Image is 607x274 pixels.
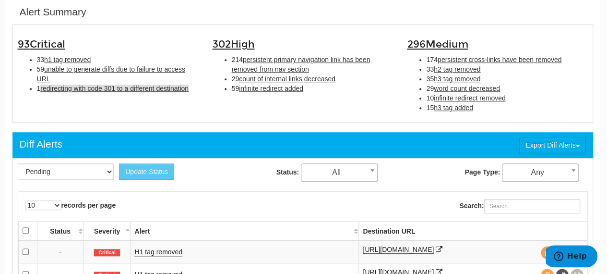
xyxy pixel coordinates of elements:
[427,64,588,74] li: 33
[363,246,434,254] a: [URL][DOMAIN_NAME]
[37,221,83,240] th: Status: activate to sort column ascending
[18,38,65,50] span: 93
[407,38,468,50] span: 296
[131,221,359,240] th: Alert: activate to sort column ascending
[37,65,186,83] span: unable to generate diffs due to failure to access URL
[427,55,588,64] li: 174
[20,137,62,151] div: Diff Alerts
[427,74,588,84] li: 35
[359,221,587,240] th: Destination URL
[213,38,255,50] span: 302
[301,163,378,182] span: All
[464,168,500,176] strong: Page Type:
[231,38,255,50] span: High
[40,85,189,92] span: redirecting with code 301 to a different destination
[232,74,393,84] li: 29
[25,200,61,210] select: records per page
[541,246,554,259] span: View source
[546,245,597,269] iframe: Opens a widget where you can find more information
[232,55,393,74] li: 214
[239,85,303,92] span: infinite redirect added
[37,84,198,93] li: 1
[232,84,393,93] li: 59
[25,200,116,210] label: records per page
[426,38,468,50] span: Medium
[37,240,83,263] td: -
[301,166,377,179] span: All
[37,55,198,64] li: 33
[232,56,370,73] span: persistent primary navigation link has been removed from nav section
[94,249,120,257] span: Critical
[20,5,86,19] div: Alert Summary
[502,163,579,182] span: Any
[438,56,561,63] span: persistent cross-links have been removed
[427,103,588,112] li: 15
[434,104,473,112] span: h3 tag added
[239,75,335,83] span: count of internal links decreased
[427,84,588,93] li: 29
[502,166,578,179] span: Any
[434,85,500,92] span: word count decreased
[83,221,131,240] th: Severity: activate to sort column descending
[519,137,585,153] button: Export Diff Alerts
[30,38,65,50] span: Critical
[37,64,198,84] li: 59
[484,199,580,213] input: Search:
[119,163,174,180] button: Update Status
[434,65,480,73] span: h2 tag removed
[44,56,91,63] span: h1 tag removed
[276,168,299,176] strong: Status:
[134,248,182,256] a: H1 tag removed
[459,199,580,213] label: Search:
[434,75,480,83] span: h3 tag removed
[434,94,505,102] span: infinite redirect removed
[427,93,588,103] li: 10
